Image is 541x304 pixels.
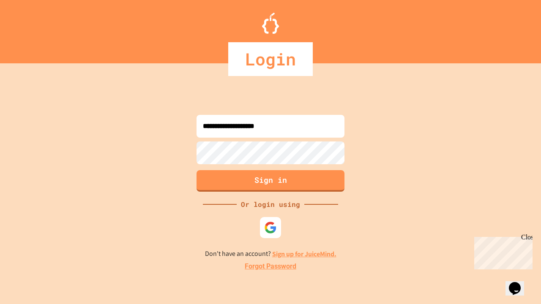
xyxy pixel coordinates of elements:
a: Forgot Password [245,261,296,271]
div: Chat with us now!Close [3,3,58,54]
img: google-icon.svg [264,221,277,234]
a: Sign up for JuiceMind. [272,250,336,258]
button: Sign in [197,170,344,192]
div: Login [228,42,313,76]
iframe: chat widget [505,270,533,296]
img: Logo.svg [262,13,279,34]
p: Don't have an account? [205,249,336,259]
iframe: chat widget [471,233,533,269]
div: Or login using [237,199,304,209]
